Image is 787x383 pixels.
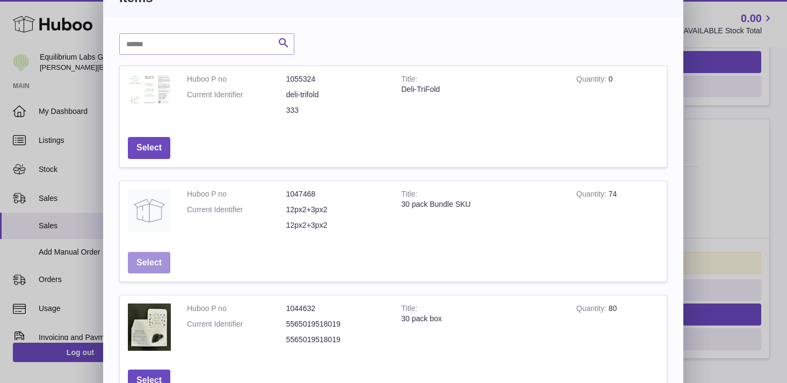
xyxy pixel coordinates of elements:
img: 30 pack Bundle SKU [128,189,171,232]
img: Deli-TriFold [128,74,171,105]
div: 30 pack box [401,314,560,324]
div: 30 pack Bundle SKU [401,199,560,209]
strong: Quantity [576,75,609,86]
dd: 12px2+3px2 [286,220,386,230]
dt: Current Identifier [187,205,286,215]
dt: Huboo P no [187,189,286,199]
dd: 1047468 [286,189,386,199]
dt: Huboo P no [187,74,286,84]
strong: Title [401,75,417,86]
dd: 1044632 [286,303,386,314]
strong: Title [401,190,417,201]
dd: 1055324 [286,74,386,84]
img: 30 pack box [128,303,171,350]
dd: 12px2+3px2 [286,205,386,215]
strong: Quantity [576,304,609,315]
td: 80 [568,295,667,361]
dd: 5565019518019 [286,335,386,345]
dt: Huboo P no [187,303,286,314]
dt: Current Identifier [187,319,286,329]
button: Select [128,137,170,159]
strong: Title [401,304,417,315]
button: Select [128,252,170,274]
div: Deli-TriFold [401,84,560,95]
td: 0 [568,66,667,129]
strong: Quantity [576,190,609,201]
dd: deli-trifold [286,90,386,100]
dd: 333 [286,105,386,115]
dt: Current Identifier [187,90,286,100]
dd: 5565019518019 [286,319,386,329]
td: 74 [568,181,667,244]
